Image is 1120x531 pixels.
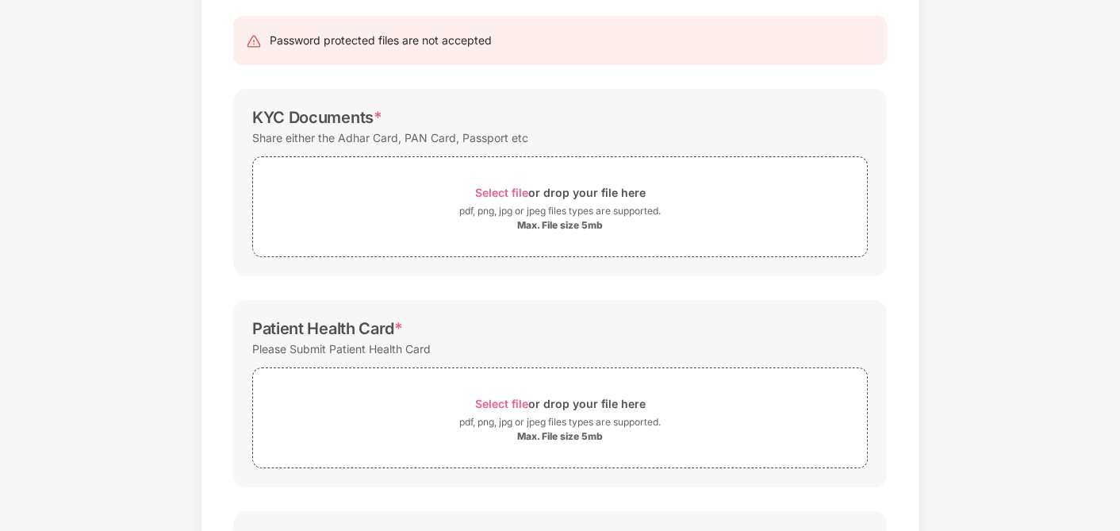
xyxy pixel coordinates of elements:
span: Select fileor drop your file herepdf, png, jpg or jpeg files types are supported.Max. File size 5mb [253,380,867,456]
div: Max. File size 5mb [517,219,603,232]
div: KYC Documents [252,108,382,127]
img: svg+xml;base64,PHN2ZyB4bWxucz0iaHR0cDovL3d3dy53My5vcmcvMjAwMC9zdmciIHdpZHRoPSIyNCIgaGVpZ2h0PSIyNC... [246,33,262,49]
div: Please Submit Patient Health Card [252,338,431,360]
div: Share either the Adhar Card, PAN Card, Passport etc [252,127,528,148]
div: pdf, png, jpg or jpeg files types are supported. [459,414,661,430]
div: Max. File size 5mb [517,430,603,443]
div: or drop your file here [475,182,646,203]
div: pdf, png, jpg or jpeg files types are supported. [459,203,661,219]
span: Select fileor drop your file herepdf, png, jpg or jpeg files types are supported.Max. File size 5mb [253,169,867,244]
span: Select file [475,186,528,199]
div: or drop your file here [475,393,646,414]
div: Password protected files are not accepted [270,32,492,49]
div: Patient Health Card [252,319,403,338]
span: Select file [475,397,528,410]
